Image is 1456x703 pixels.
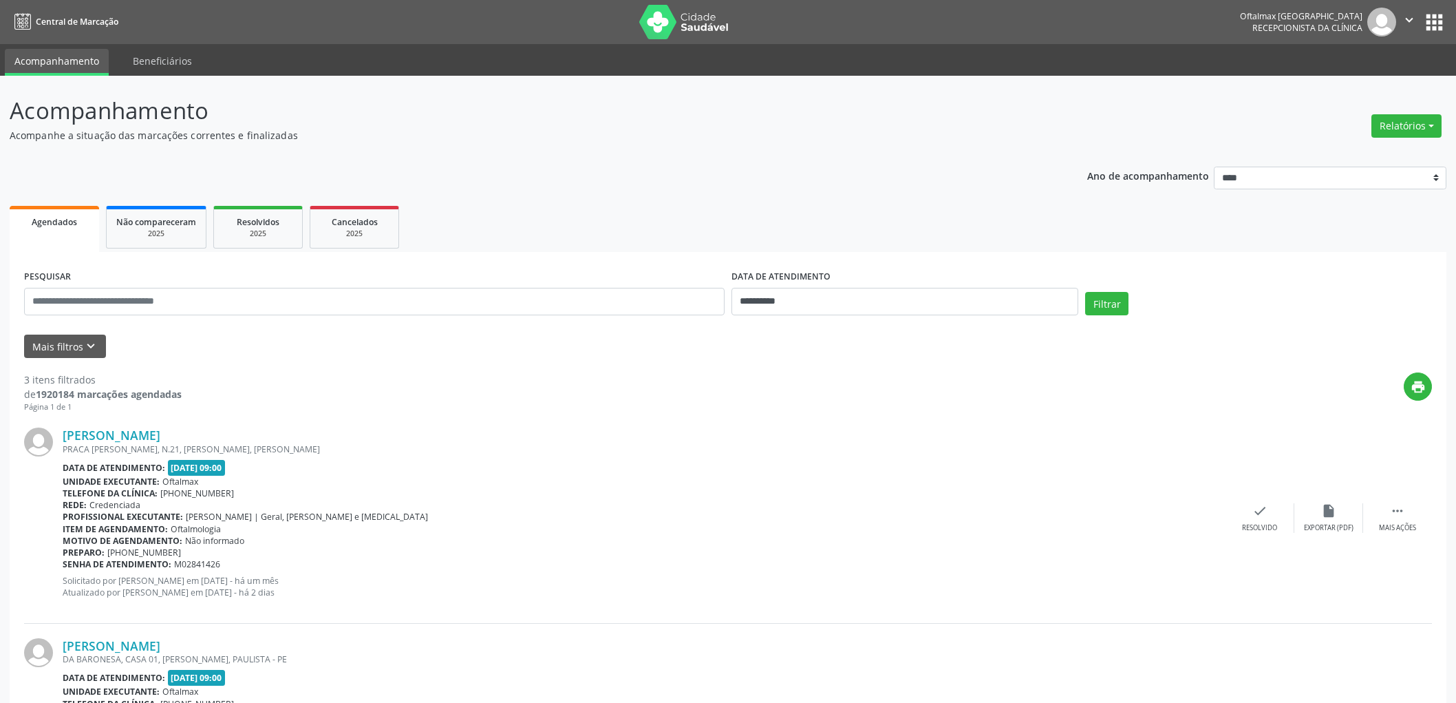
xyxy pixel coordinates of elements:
[5,49,109,76] a: Acompanhamento
[1411,379,1426,395] i: print
[185,535,244,547] span: Não informado
[162,686,198,697] span: Oftalmax
[63,653,1225,665] div: DA BARONESA, CASA 01, [PERSON_NAME], PAULISTA - PE
[36,16,118,28] span: Central de Marcação
[10,10,118,33] a: Central de Marcação
[1367,8,1396,36] img: img
[24,373,182,387] div: 3 itens filtrados
[1371,114,1442,138] button: Relatórios
[24,266,71,288] label: PESQUISAR
[1252,22,1362,34] span: Recepcionista da clínica
[186,511,428,523] span: [PERSON_NAME] | Geral, [PERSON_NAME] e [MEDICAL_DATA]
[63,511,183,523] b: Profissional executante:
[63,499,87,511] b: Rede:
[63,523,168,535] b: Item de agendamento:
[123,49,202,73] a: Beneficiários
[32,216,77,228] span: Agendados
[63,558,171,570] b: Senha de atendimento:
[63,686,160,697] b: Unidade executante:
[1321,503,1336,518] i: insert_drive_file
[24,401,182,413] div: Página 1 de 1
[171,523,221,535] span: Oftalmologia
[116,216,196,228] span: Não compareceram
[1252,503,1267,518] i: check
[107,547,181,558] span: [PHONE_NUMBER]
[63,575,1225,598] p: Solicitado por [PERSON_NAME] em [DATE] - há um mês Atualizado por [PERSON_NAME] em [DATE] - há 2 ...
[1242,523,1277,533] div: Resolvido
[1085,292,1128,315] button: Filtrar
[332,216,378,228] span: Cancelados
[1404,373,1432,401] button: print
[162,476,198,487] span: Oftalmax
[224,229,292,239] div: 2025
[160,487,234,499] span: [PHONE_NUMBER]
[116,229,196,239] div: 2025
[1379,523,1416,533] div: Mais ações
[1087,167,1209,184] p: Ano de acompanhamento
[24,638,53,667] img: img
[174,558,220,570] span: M02841426
[10,94,1016,128] p: Acompanhamento
[63,547,105,558] b: Preparo:
[89,499,140,511] span: Credenciada
[63,462,165,474] b: Data de atendimento:
[63,476,160,487] b: Unidade executante:
[24,335,106,359] button: Mais filtroskeyboard_arrow_down
[36,388,182,401] strong: 1920184 marcações agendadas
[63,535,182,547] b: Motivo de agendamento:
[63,428,160,443] a: [PERSON_NAME]
[168,670,226,686] span: [DATE] 09:00
[731,266,831,288] label: DATA DE ATENDIMENTO
[24,428,53,457] img: img
[63,443,1225,455] div: PRACA [PERSON_NAME], N.21, [PERSON_NAME], [PERSON_NAME]
[1402,12,1417,28] i: 
[63,672,165,684] b: Data de atendimento:
[168,460,226,476] span: [DATE] 09:00
[24,387,182,401] div: de
[1240,10,1362,22] div: Oftalmax [GEOGRAPHIC_DATA]
[1304,523,1353,533] div: Exportar (PDF)
[1396,8,1422,36] button: 
[237,216,279,228] span: Resolvidos
[1422,10,1446,34] button: apps
[320,229,389,239] div: 2025
[1390,503,1405,518] i: 
[63,638,160,653] a: [PERSON_NAME]
[83,339,98,354] i: keyboard_arrow_down
[10,128,1016,143] p: Acompanhe a situação das marcações correntes e finalizadas
[63,487,158,499] b: Telefone da clínica:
